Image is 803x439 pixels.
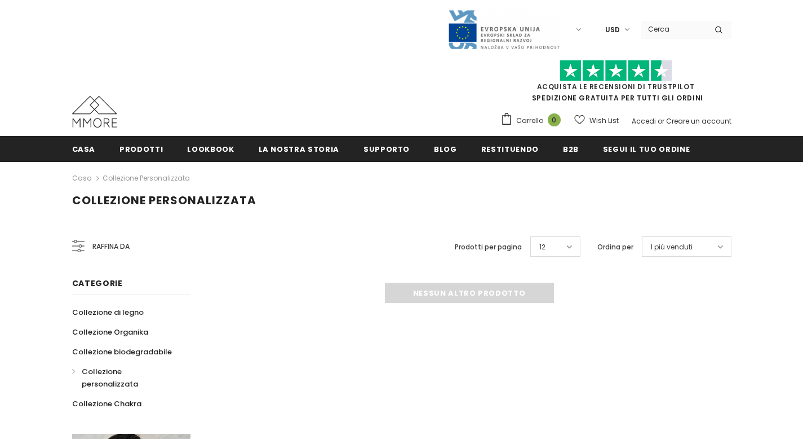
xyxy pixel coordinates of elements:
span: B2B [563,144,579,155]
img: Fidati di Pilot Stars [560,60,672,82]
span: Collezione Organika [72,327,148,337]
a: Blog [434,136,457,161]
input: Search Site [641,21,706,37]
a: Lookbook [187,136,234,161]
a: Restituendo [481,136,539,161]
span: Raffina da [92,240,130,253]
a: Segui il tuo ordine [603,136,690,161]
span: supporto [363,144,410,155]
span: Casa [72,144,96,155]
img: Casi MMORE [72,96,117,128]
span: La nostra storia [259,144,339,155]
a: Collezione Chakra [72,394,141,414]
span: Blog [434,144,457,155]
span: Lookbook [187,144,234,155]
span: USD [605,24,620,36]
a: Collezione Organika [72,322,148,342]
a: Prodotti [119,136,163,161]
span: 0 [548,113,561,126]
span: Segui il tuo ordine [603,144,690,155]
span: Collezione biodegradabile [72,346,172,357]
span: Prodotti [119,144,163,155]
a: Casa [72,136,96,161]
span: Collezione di legno [72,307,144,318]
a: Acquista le recensioni di TrustPilot [537,82,695,91]
a: Collezione personalizzata [72,362,178,394]
span: 12 [539,242,545,253]
a: La nostra storia [259,136,339,161]
span: or [658,116,664,126]
a: Collezione personalizzata [103,173,190,183]
a: Wish List [574,111,619,130]
span: SPEDIZIONE GRATUITA PER TUTTI GLI ORDINI [500,65,731,103]
a: B2B [563,136,579,161]
span: Collezione personalizzata [72,192,256,208]
a: supporto [363,136,410,161]
a: Collezione di legno [72,302,144,322]
span: I più venduti [651,242,693,253]
a: Accedi [632,116,656,126]
a: Creare un account [666,116,731,126]
span: Collezione Chakra [72,398,141,409]
a: Casa [72,172,92,185]
img: Javni Razpis [447,9,560,50]
span: Collezione personalizzata [82,366,138,389]
span: Carrello [516,115,543,126]
a: Collezione biodegradabile [72,342,172,362]
span: Restituendo [481,144,539,155]
label: Ordina per [597,242,633,253]
label: Prodotti per pagina [455,242,522,253]
a: Javni Razpis [447,24,560,34]
span: Categorie [72,278,123,289]
a: Carrello 0 [500,112,566,129]
span: Wish List [589,115,619,126]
